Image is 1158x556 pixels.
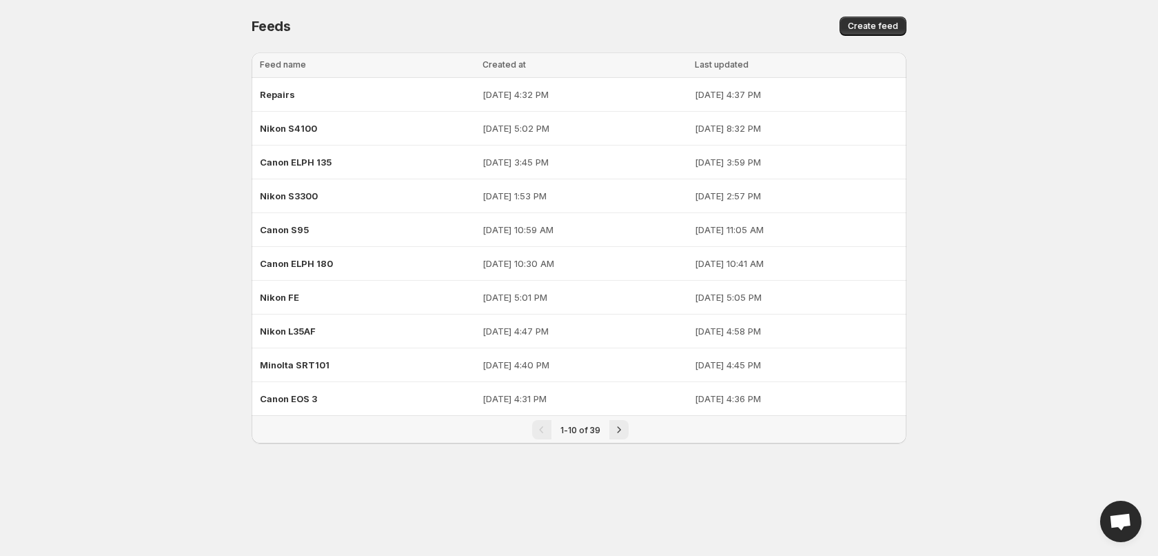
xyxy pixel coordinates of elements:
span: Minolta SRT101 [260,359,329,370]
span: Last updated [695,59,749,70]
span: Canon EOS 3 [260,393,317,404]
p: [DATE] 4:37 PM [695,88,898,101]
span: Nikon S3300 [260,190,318,201]
button: Next [609,420,629,439]
p: [DATE] 4:47 PM [482,324,687,338]
p: [DATE] 4:58 PM [695,324,898,338]
span: Canon S95 [260,224,309,235]
p: [DATE] 10:41 AM [695,257,898,270]
span: Nikon FE [260,292,299,303]
span: Feed name [260,59,306,70]
p: [DATE] 2:57 PM [695,189,898,203]
p: [DATE] 5:01 PM [482,290,687,304]
span: Nikon S4100 [260,123,317,134]
span: Create feed [848,21,898,32]
p: [DATE] 5:02 PM [482,121,687,135]
span: Nikon L35AF [260,326,316,337]
p: [DATE] 5:05 PM [695,290,898,304]
p: [DATE] 4:40 PM [482,358,687,372]
p: [DATE] 8:32 PM [695,121,898,135]
p: [DATE] 4:31 PM [482,392,687,406]
span: Created at [482,59,526,70]
span: Repairs [260,89,295,100]
p: [DATE] 10:30 AM [482,257,687,270]
p: [DATE] 3:45 PM [482,155,687,169]
p: [DATE] 4:36 PM [695,392,898,406]
button: Create feed [840,17,906,36]
p: [DATE] 11:05 AM [695,223,898,237]
span: 1-10 of 39 [560,425,600,435]
a: Open chat [1100,501,1141,542]
p: [DATE] 1:53 PM [482,189,687,203]
p: [DATE] 3:59 PM [695,155,898,169]
span: Canon ELPH 180 [260,258,333,269]
p: [DATE] 4:45 PM [695,358,898,372]
nav: Pagination [252,415,906,444]
p: [DATE] 10:59 AM [482,223,687,237]
span: Feeds [252,18,291,34]
p: [DATE] 4:32 PM [482,88,687,101]
span: Canon ELPH 135 [260,157,332,168]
